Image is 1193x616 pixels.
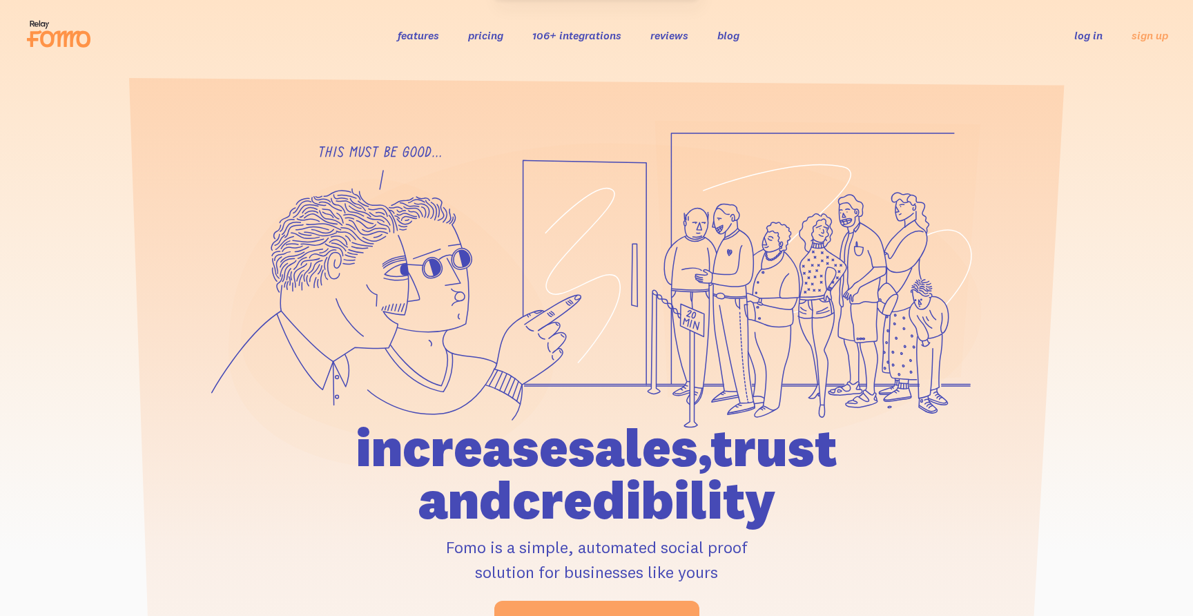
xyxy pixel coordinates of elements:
a: features [398,28,439,42]
h1: increase sales, trust and credibility [277,421,916,526]
a: log in [1074,28,1103,42]
a: blog [717,28,739,42]
a: pricing [468,28,503,42]
a: sign up [1132,28,1168,43]
p: Fomo is a simple, automated social proof solution for businesses like yours [277,535,916,584]
a: 106+ integrations [532,28,621,42]
a: reviews [650,28,688,42]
